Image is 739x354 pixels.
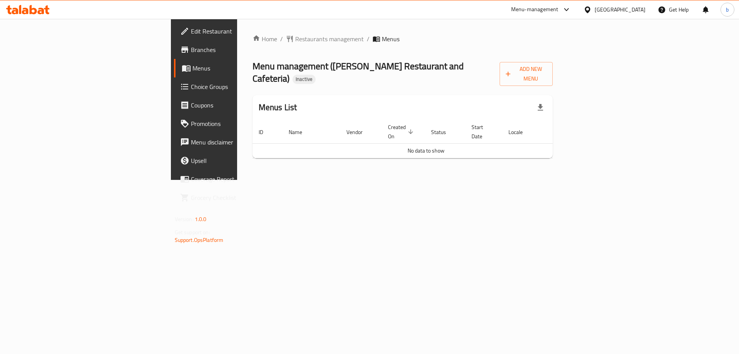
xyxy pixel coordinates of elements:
[367,34,369,44] li: /
[191,45,288,54] span: Branches
[471,122,493,141] span: Start Date
[511,5,558,14] div: Menu-management
[191,156,288,165] span: Upsell
[252,57,464,87] span: Menu management ( [PERSON_NAME] Restaurant and Cafeteria )
[174,40,294,59] a: Branches
[531,98,550,117] div: Export file
[195,214,207,224] span: 1.0.0
[506,64,547,84] span: Add New Menu
[174,22,294,40] a: Edit Restaurant
[726,5,729,14] span: b
[293,76,316,82] span: Inactive
[174,96,294,114] a: Coupons
[408,146,445,156] span: No data to show
[175,214,194,224] span: Version:
[174,59,294,77] a: Menus
[388,122,416,141] span: Created On
[174,188,294,207] a: Grocery Checklist
[500,62,553,86] button: Add New Menu
[542,120,600,144] th: Actions
[191,138,288,147] span: Menu disclaimer
[259,102,297,113] h2: Menus List
[174,170,294,188] a: Coverage Report
[174,133,294,151] a: Menu disclaimer
[289,128,312,137] span: Name
[191,193,288,202] span: Grocery Checklist
[191,101,288,110] span: Coupons
[293,75,316,84] div: Inactive
[175,227,210,237] span: Get support on:
[252,34,553,44] nav: breadcrumb
[174,114,294,133] a: Promotions
[286,34,364,44] a: Restaurants management
[252,120,600,158] table: enhanced table
[191,119,288,128] span: Promotions
[175,235,224,245] a: Support.OpsPlatform
[259,128,273,137] span: ID
[295,34,364,44] span: Restaurants management
[191,82,288,91] span: Choice Groups
[174,151,294,170] a: Upsell
[192,64,288,73] span: Menus
[431,128,456,137] span: Status
[508,128,533,137] span: Locale
[595,5,645,14] div: [GEOGRAPHIC_DATA]
[191,27,288,36] span: Edit Restaurant
[174,77,294,96] a: Choice Groups
[346,128,373,137] span: Vendor
[191,174,288,184] span: Coverage Report
[382,34,400,44] span: Menus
